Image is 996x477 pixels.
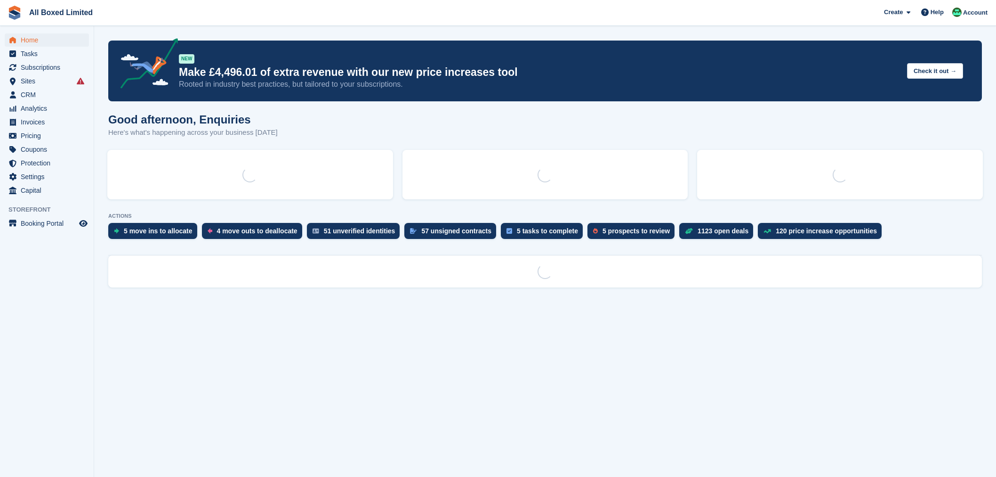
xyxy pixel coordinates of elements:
a: 57 unsigned contracts [404,223,501,244]
h1: Good afternoon, Enquiries [108,113,278,126]
span: Pricing [21,129,77,142]
div: 5 tasks to complete [517,227,578,235]
a: menu [5,74,89,88]
img: move_ins_to_allocate_icon-fdf77a2bb77ea45bf5b3d319d69a93e2d87916cf1d5bf7949dd705db3b84f3ca.svg [114,228,119,234]
span: Storefront [8,205,94,214]
img: task-75834270c22a3079a89374b754ae025e5fb1db73e45f91037f5363f120a921f8.svg [506,228,512,234]
a: menu [5,102,89,115]
a: 4 move outs to deallocate [202,223,307,244]
img: stora-icon-8386f47178a22dfd0bd8f6a31ec36ba5ce8667c1dd55bd0f319d3a0aa187defe.svg [8,6,22,20]
a: 51 unverified identities [307,223,405,244]
a: menu [5,184,89,197]
img: verify_identity-adf6edd0f0f0b5bbfe63781bf79b02c33cf7c696d77639b501bdc392416b5a36.svg [313,228,319,234]
span: Coupons [21,143,77,156]
span: Protection [21,156,77,170]
img: Enquiries [952,8,962,17]
span: Help [931,8,944,17]
a: menu [5,217,89,230]
span: Subscriptions [21,61,77,74]
div: 57 unsigned contracts [421,227,491,235]
p: Here's what's happening across your business [DATE] [108,127,278,138]
div: 5 move ins to allocate [124,227,193,235]
span: Analytics [21,102,77,115]
a: Preview store [78,218,89,229]
a: 5 tasks to complete [501,223,587,244]
img: contract_signature_icon-13c848040528278c33f63329250d36e43548de30e8caae1d1a13099fd9432cc5.svg [410,228,417,234]
a: menu [5,61,89,74]
span: Create [884,8,903,17]
span: Sites [21,74,77,88]
p: Make £4,496.01 of extra revenue with our new price increases tool [179,66,900,79]
img: price-adjustments-announcement-icon-8257ccfd72463d97f412b2fc003d46551f7dbcb40ab6d574587a9cd5c0d94... [112,38,178,92]
a: 120 price increase opportunities [758,223,886,244]
img: deal-1b604bf984904fb50ccaf53a9ad4b4a5d6e5aea283cecdc64d6e3604feb123c2.svg [685,228,693,234]
a: 5 move ins to allocate [108,223,202,244]
a: menu [5,156,89,170]
p: ACTIONS [108,213,982,219]
span: Invoices [21,115,77,129]
a: 1123 open deals [679,223,758,244]
p: Rooted in industry best practices, but tailored to your subscriptions. [179,79,900,90]
div: 5 prospects to review [602,227,670,235]
span: Tasks [21,47,77,60]
span: Home [21,33,77,47]
button: Check it out → [907,63,963,79]
a: menu [5,47,89,60]
div: NEW [179,54,194,64]
span: Booking Portal [21,217,77,230]
img: prospect-51fa495bee0391a8d652442698ab0144808aea92771e9ea1ae160a38d050c398.svg [593,228,598,234]
div: 51 unverified identities [324,227,395,235]
span: CRM [21,88,77,101]
a: menu [5,170,89,183]
i: Smart entry sync failures have occurred [77,77,84,85]
a: menu [5,88,89,101]
a: menu [5,115,89,129]
a: 5 prospects to review [587,223,679,244]
img: move_outs_to_deallocate_icon-f764333ba52eb49d3ac5e1228854f67142a1ed5810a6f6cc68b1a99e826820c5.svg [208,228,212,234]
a: All Boxed Limited [25,5,96,20]
div: 4 move outs to deallocate [217,227,297,235]
div: 1123 open deals [698,227,748,235]
a: menu [5,143,89,156]
img: price_increase_opportunities-93ffe204e8149a01c8c9dc8f82e8f89637d9d84a8eef4429ea346261dce0b2c0.svg [763,229,771,233]
span: Capital [21,184,77,197]
a: menu [5,129,89,142]
span: Settings [21,170,77,183]
span: Account [963,8,988,17]
div: 120 price increase opportunities [776,227,877,235]
a: menu [5,33,89,47]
